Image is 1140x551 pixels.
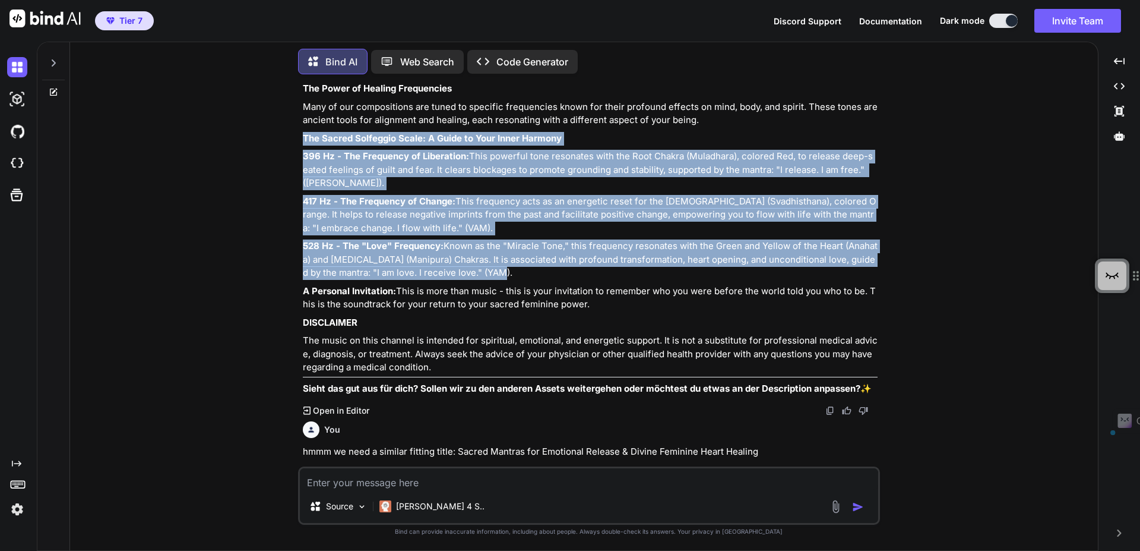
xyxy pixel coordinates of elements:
button: Documentation [859,15,922,27]
span: Dark mode [940,15,984,27]
span: Discord Support [774,16,841,26]
p: Open in Editor [313,405,369,417]
span: Tier 7 [119,15,142,27]
strong: The Sacred Solfeggio Scale: A Guide to Your Inner Harmony [303,133,562,144]
img: icon [852,501,864,513]
p: The music on this channel is intended for spiritual, emotional, and energetic support. It is not ... [303,334,878,374]
p: Bind AI [325,55,357,69]
p: This powerful tone resonates with the Root Chakra (Muladhara), colored Red, to release deep-seate... [303,150,878,190]
p: Web Search [400,55,454,69]
img: premium [106,17,115,24]
button: premiumTier 7 [95,11,154,30]
strong: A Personal Invitation: [303,285,396,297]
p: ✨ [303,382,878,396]
p: Bind can provide inaccurate information, including about people. Always double-check its answers.... [298,527,880,536]
p: [PERSON_NAME] 4 S.. [396,500,484,512]
p: Code Generator [496,55,568,69]
p: hmmm we need a similar fitting title: Sacred Mantras for Emotional Release & Divine Feminine Hear... [303,445,878,459]
p: Many of our compositions are tuned to specific frequencies known for their profound effects on mi... [303,100,878,127]
img: attachment [829,500,843,514]
strong: 396 Hz - The Frequency of Liberation: [303,150,469,162]
img: cloudideIcon [7,153,27,174]
p: Known as the "Miracle Tone," this frequency resonates with the Green and Yellow of the Heart (Ana... [303,240,878,280]
h6: You [324,424,340,436]
img: darkAi-studio [7,89,27,109]
p: This frequency acts as an energetic reset for the [DEMOGRAPHIC_DATA] (Svadhisthana), colored Oran... [303,195,878,235]
img: Pick Models [357,502,367,512]
strong: 528 Hz - The "Love" Frequency: [303,240,444,251]
strong: Sieht das gut aus für dich? Sollen wir zu den anderen Assets weitergehen oder möchtest du etwas a... [303,383,860,394]
img: dislike [859,406,868,415]
img: copy [825,406,835,415]
img: Bind AI [9,10,81,27]
img: darkChat [7,57,27,77]
strong: DISCLAIMER [303,317,357,328]
img: githubDark [7,121,27,141]
img: Claude 4 Sonnet [379,500,391,512]
button: Invite Team [1034,9,1121,33]
img: like [842,406,851,415]
strong: The Power of Healing Frequencies [303,83,452,94]
p: Source [326,500,353,512]
button: Discord Support [774,15,841,27]
span: Documentation [859,16,922,26]
p: This is more than music - this is your invitation to remember who you were before the world told ... [303,285,878,311]
strong: 417 Hz - The Frequency of Change: [303,196,455,207]
img: settings [7,499,27,519]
